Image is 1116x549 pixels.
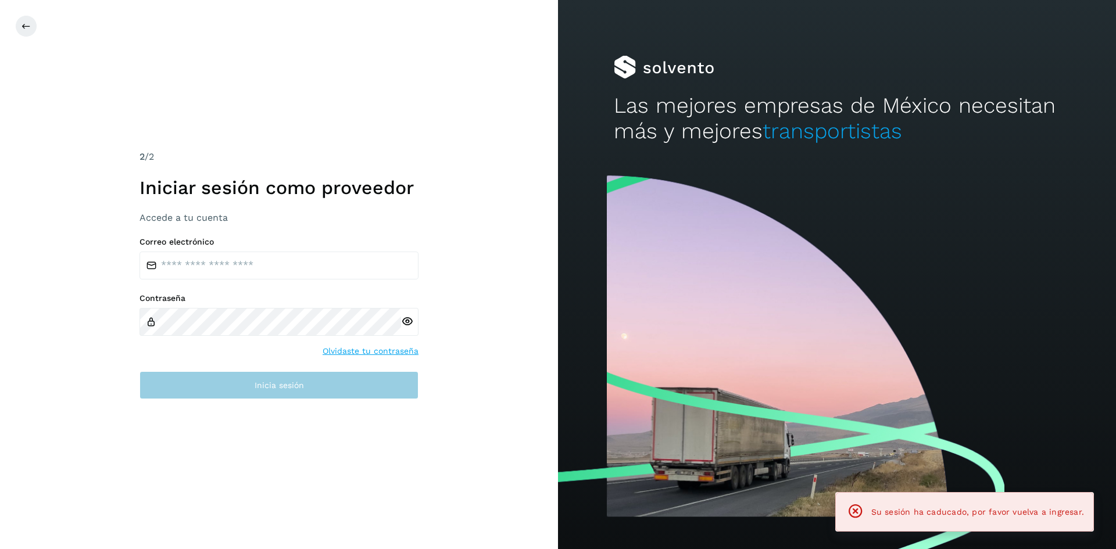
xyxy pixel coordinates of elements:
[763,119,902,143] span: transportistas
[323,345,419,357] a: Olvidaste tu contraseña
[139,177,419,199] h1: Iniciar sesión como proveedor
[614,93,1060,145] h2: Las mejores empresas de México necesitan más y mejores
[139,212,419,223] h3: Accede a tu cuenta
[139,371,419,399] button: Inicia sesión
[871,507,1084,516] span: Su sesión ha caducado, por favor vuelva a ingresar.
[139,150,419,164] div: /2
[139,237,419,247] label: Correo electrónico
[139,293,419,303] label: Contraseña
[139,151,145,162] span: 2
[255,381,304,389] span: Inicia sesión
